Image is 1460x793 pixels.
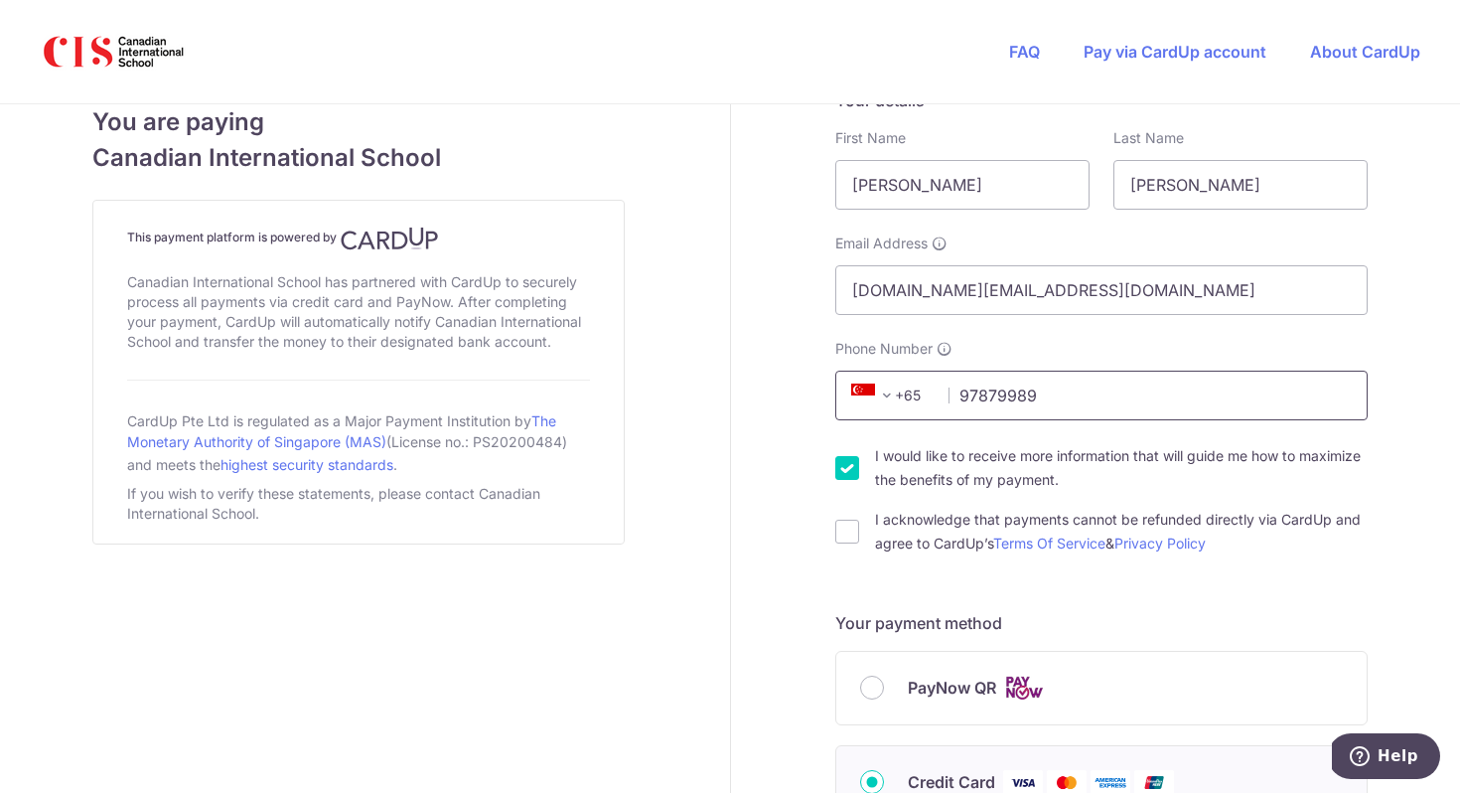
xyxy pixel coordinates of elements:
[1084,42,1266,62] a: Pay via CardUp account
[1113,160,1368,210] input: Last name
[835,234,928,253] span: Email Address
[835,128,906,148] label: First Name
[845,384,935,407] span: +65
[835,265,1368,315] input: Email address
[1114,535,1206,552] a: Privacy Policy
[860,676,1343,701] div: PayNow QR Cards logo
[1310,42,1420,62] a: About CardUp
[92,140,625,176] span: Canadian International School
[835,339,933,359] span: Phone Number
[993,535,1105,552] a: Terms Of Service
[835,611,1368,635] h5: Your payment method
[127,227,590,250] h4: This payment platform is powered by
[220,456,393,473] a: highest security standards
[341,227,438,250] img: CardUp
[1004,676,1044,701] img: Cards logo
[875,444,1368,492] label: I would like to receive more information that will guide me how to maximize the benefits of my pa...
[1113,128,1184,148] label: Last Name
[1332,733,1440,783] iframe: Opens a widget where you can find more information
[875,508,1368,555] label: I acknowledge that payments cannot be refunded directly via CardUp and agree to CardUp’s &
[127,268,590,356] div: Canadian International School has partnered with CardUp to securely process all payments via cred...
[127,404,590,480] div: CardUp Pte Ltd is regulated as a Major Payment Institution by (License no.: PS20200484) and meets...
[127,480,590,528] div: If you wish to verify these statements, please contact Canadian International School.
[908,676,996,700] span: PayNow QR
[1009,42,1040,62] a: FAQ
[835,160,1090,210] input: First name
[851,384,899,407] span: +65
[92,104,625,140] span: You are paying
